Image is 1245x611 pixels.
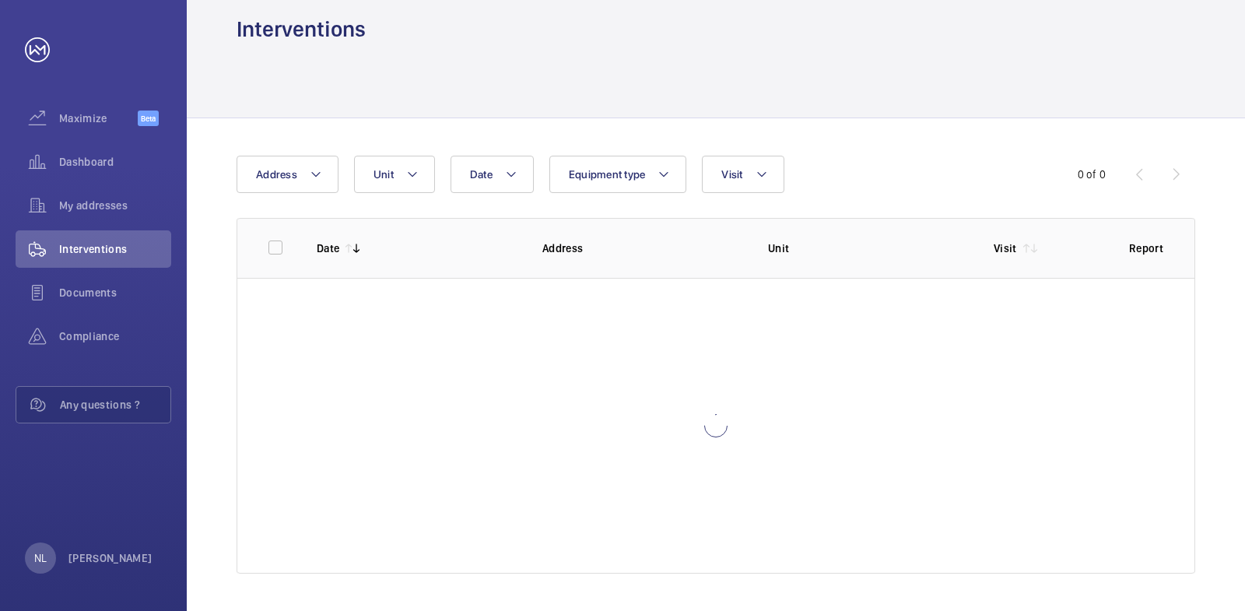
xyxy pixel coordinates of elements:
h1: Interventions [237,15,366,44]
button: Equipment type [549,156,687,193]
span: Address [256,168,297,181]
span: Compliance [59,328,171,344]
p: Address [542,241,743,256]
p: NL [34,550,47,566]
span: Dashboard [59,154,171,170]
button: Date [451,156,534,193]
p: [PERSON_NAME] [68,550,153,566]
p: Date [317,241,339,256]
span: Unit [373,168,394,181]
span: Any questions ? [60,397,170,413]
span: Maximize [59,111,138,126]
span: Date [470,168,493,181]
p: Report [1129,241,1163,256]
span: Beta [138,111,159,126]
button: Address [237,156,338,193]
span: Documents [59,285,171,300]
p: Visit [994,241,1017,256]
p: Unit [768,241,969,256]
div: 0 of 0 [1078,167,1106,182]
span: Interventions [59,241,171,257]
span: My addresses [59,198,171,213]
span: Equipment type [569,168,646,181]
button: Unit [354,156,435,193]
span: Visit [721,168,742,181]
button: Visit [702,156,784,193]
